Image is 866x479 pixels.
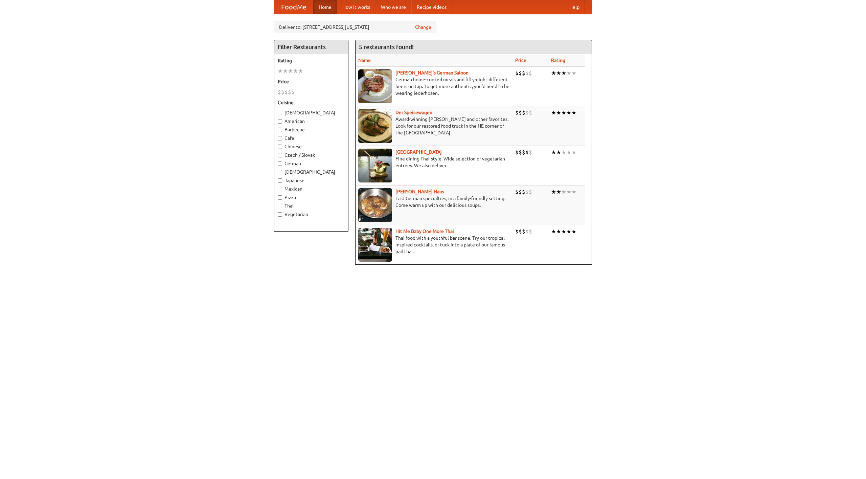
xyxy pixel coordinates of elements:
li: ★ [571,149,576,156]
a: Home [313,0,337,14]
li: $ [522,109,525,116]
a: Rating [551,58,565,63]
label: Vegetarian [278,211,345,218]
li: $ [515,228,519,235]
li: $ [515,109,519,116]
li: $ [529,188,532,196]
li: ★ [551,69,556,77]
li: $ [515,149,519,156]
li: $ [288,88,291,96]
input: Pizza [278,195,282,200]
a: Who we are [375,0,411,14]
input: Cafe [278,136,282,140]
label: Thai [278,202,345,209]
li: ★ [551,109,556,116]
li: ★ [283,67,288,75]
li: ★ [566,188,571,196]
li: $ [515,69,519,77]
label: Cafe [278,135,345,141]
li: ★ [556,149,561,156]
li: $ [522,228,525,235]
li: ★ [571,188,576,196]
img: kohlhaus.jpg [358,188,392,222]
li: ★ [551,228,556,235]
a: [GEOGRAPHIC_DATA] [395,149,442,155]
h5: Price [278,78,345,85]
input: American [278,119,282,124]
input: [DEMOGRAPHIC_DATA] [278,170,282,174]
li: $ [519,228,522,235]
li: $ [519,69,522,77]
li: ★ [561,69,566,77]
li: $ [522,188,525,196]
li: $ [284,88,288,96]
li: $ [525,109,529,116]
input: Mexican [278,187,282,191]
li: $ [525,149,529,156]
li: ★ [278,67,283,75]
li: $ [525,69,529,77]
li: ★ [566,69,571,77]
input: Barbecue [278,128,282,132]
li: ★ [561,188,566,196]
li: $ [291,88,295,96]
li: ★ [556,69,561,77]
label: Chinese [278,143,345,150]
p: Fine dining Thai-style. Wide selection of vegetarian entrées. We also deliver. [358,155,510,169]
a: [PERSON_NAME] Haus [395,189,444,194]
p: Thai food with a youthful bar scene. Try our tropical inspired cocktails, or tuck into a plate of... [358,235,510,255]
a: Price [515,58,526,63]
li: ★ [288,67,293,75]
p: East German specialties, in a family-friendly setting. Come warm up with our delicious soups. [358,195,510,209]
li: ★ [566,149,571,156]
p: German home-cooked meals and fifty-eight different beers on tap. To get more authentic, you'd nee... [358,76,510,96]
h5: Rating [278,57,345,64]
a: [PERSON_NAME]'s German Saloon [395,70,469,75]
li: $ [529,109,532,116]
li: ★ [551,149,556,156]
li: ★ [561,109,566,116]
label: Pizza [278,194,345,201]
label: Japanese [278,177,345,184]
li: $ [278,88,281,96]
li: ★ [566,109,571,116]
li: $ [281,88,284,96]
img: babythai.jpg [358,228,392,262]
label: American [278,118,345,125]
li: $ [529,228,532,235]
div: Deliver to: [STREET_ADDRESS][US_STATE] [274,21,436,33]
li: $ [522,69,525,77]
input: [DEMOGRAPHIC_DATA] [278,111,282,115]
li: $ [519,149,522,156]
li: $ [529,149,532,156]
a: Der Speisewagen [395,110,432,115]
li: ★ [293,67,298,75]
a: FoodMe [274,0,313,14]
input: Chinese [278,145,282,149]
input: German [278,161,282,166]
li: ★ [551,188,556,196]
p: Award-winning [PERSON_NAME] and other favorites. Look for our restored food truck in the NE corne... [358,116,510,136]
label: Mexican [278,186,345,192]
input: Vegetarian [278,212,282,217]
ng-pluralize: 5 restaurants found! [359,44,414,50]
li: $ [529,69,532,77]
li: $ [519,109,522,116]
li: $ [525,228,529,235]
a: How it works [337,0,375,14]
label: Czech / Slovak [278,152,345,158]
label: German [278,160,345,167]
h4: Filter Restaurants [274,40,348,54]
img: speisewagen.jpg [358,109,392,143]
label: [DEMOGRAPHIC_DATA] [278,109,345,116]
label: Barbecue [278,126,345,133]
li: ★ [298,67,303,75]
li: ★ [556,188,561,196]
li: ★ [571,109,576,116]
li: $ [519,188,522,196]
input: Thai [278,204,282,208]
a: Hit Me Baby One More Thai [395,228,454,234]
